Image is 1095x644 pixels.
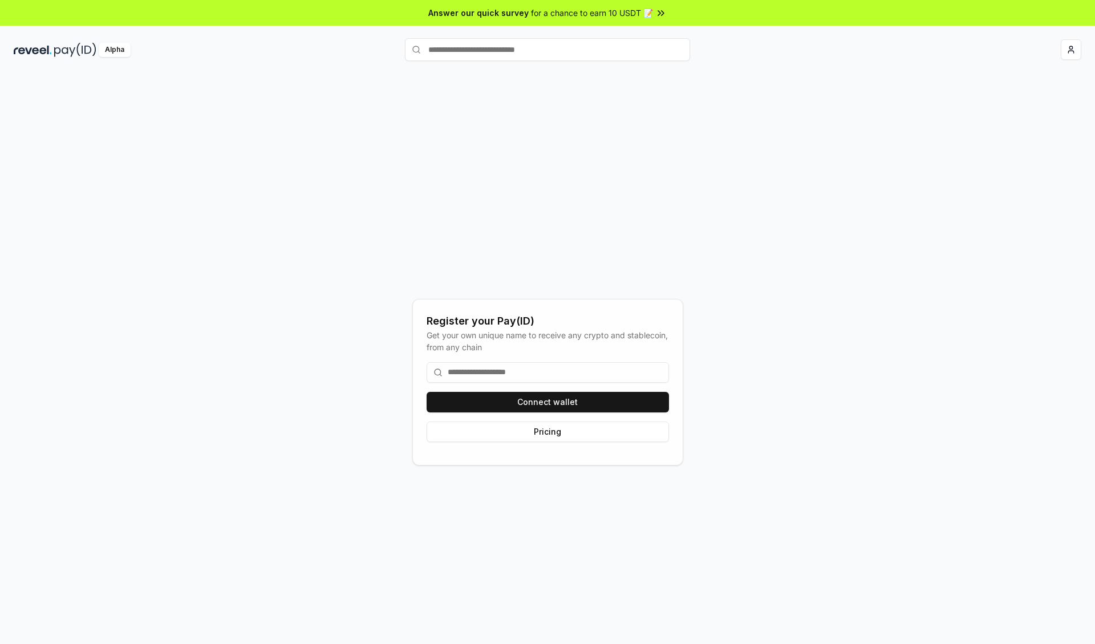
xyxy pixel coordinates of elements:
span: for a chance to earn 10 USDT 📝 [531,7,653,19]
div: Alpha [99,43,131,57]
img: pay_id [54,43,96,57]
button: Pricing [427,422,669,442]
img: reveel_dark [14,43,52,57]
div: Get your own unique name to receive any crypto and stablecoin, from any chain [427,329,669,353]
span: Answer our quick survey [428,7,529,19]
button: Connect wallet [427,392,669,412]
div: Register your Pay(ID) [427,313,669,329]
